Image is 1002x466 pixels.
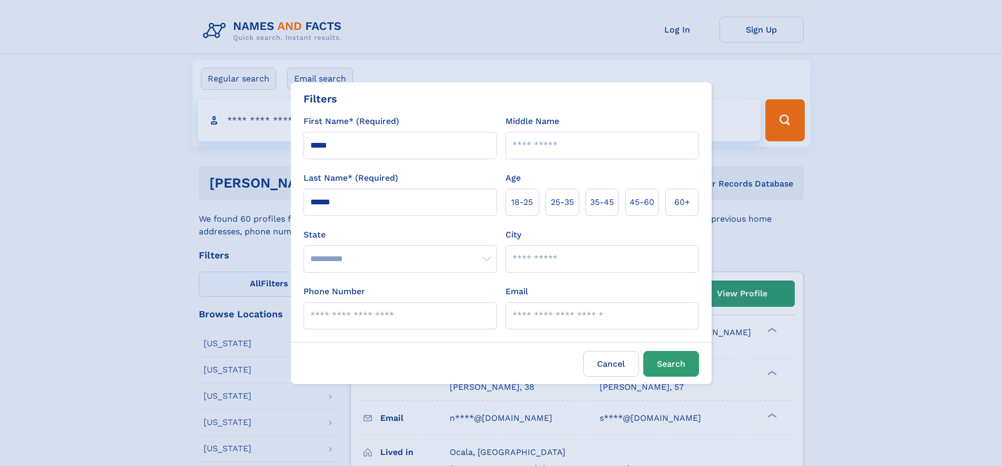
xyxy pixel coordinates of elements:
[303,115,399,128] label: First Name* (Required)
[674,196,690,209] span: 60+
[630,196,654,209] span: 45‑60
[583,351,639,377] label: Cancel
[303,285,365,298] label: Phone Number
[303,229,497,241] label: State
[505,115,559,128] label: Middle Name
[505,229,521,241] label: City
[551,196,574,209] span: 25‑35
[643,351,699,377] button: Search
[590,196,614,209] span: 35‑45
[303,91,337,107] div: Filters
[505,285,528,298] label: Email
[303,172,398,184] label: Last Name* (Required)
[505,172,521,184] label: Age
[511,196,533,209] span: 18‑25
